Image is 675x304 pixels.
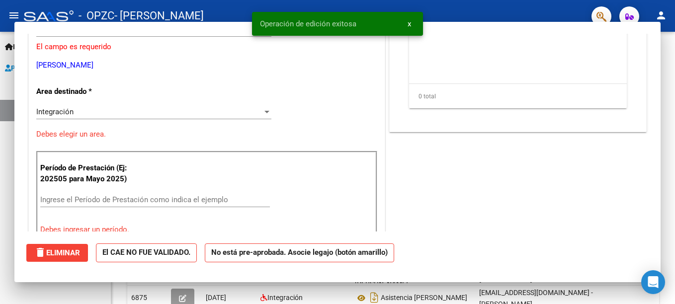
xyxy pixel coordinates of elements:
p: Debes ingresar un período. [40,224,373,235]
div: Open Intercom Messenger [641,270,665,294]
span: Integración [36,107,74,116]
span: Operación de edición exitosa [260,19,356,29]
span: Prestadores / Proveedores [5,63,95,74]
span: Integración [267,294,303,302]
span: Asistencia [PERSON_NAME] [381,294,467,302]
strong: No está pre-aprobada. Asocie legajo (botón amarillo) [205,243,394,263]
p: Debes elegir un area. [36,129,377,140]
strong: El CAE NO FUE VALIDADO. [96,243,197,263]
p: Area destinado * [36,86,139,97]
span: x [408,19,411,28]
mat-icon: delete [34,246,46,258]
span: Eliminar [34,248,80,257]
mat-icon: person [655,9,667,21]
p: Período de Prestación (Ej: 202505 para Mayo 2025) [40,162,140,185]
button: x [400,15,419,33]
button: Eliminar [26,244,88,262]
mat-icon: menu [8,9,20,21]
div: 0 total [409,84,627,109]
p: [PERSON_NAME] [36,60,377,71]
span: - [PERSON_NAME] [114,5,204,27]
span: - OPZC [79,5,114,27]
span: 6875 [131,294,147,302]
span: Inicio [5,41,30,52]
span: [DATE] [206,294,226,302]
p: El campo es requerido [36,41,377,53]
